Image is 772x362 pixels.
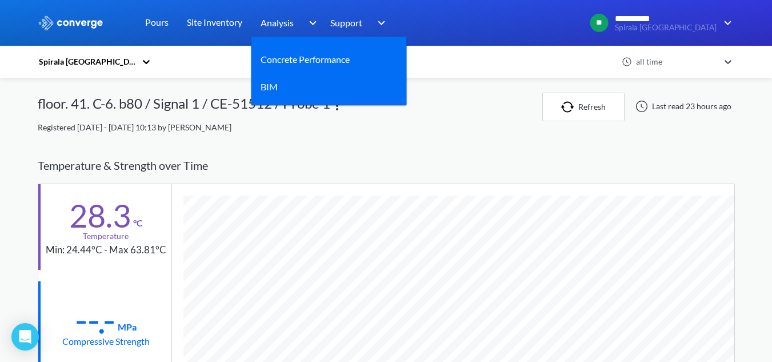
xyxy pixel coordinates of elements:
[11,323,39,351] div: Open Intercom Messenger
[261,15,294,30] span: Analysis
[561,101,578,113] img: icon-refresh.svg
[69,201,131,230] div: 28.3
[38,122,231,132] span: Registered [DATE] - [DATE] 10:13 by [PERSON_NAME]
[301,16,319,30] img: downArrow.svg
[75,305,115,334] div: --.-
[261,79,278,94] a: BIM
[38,55,136,68] div: Spirala [GEOGRAPHIC_DATA]
[38,148,735,184] div: Temperature & Strength over Time
[83,230,129,242] div: Temperature
[629,100,735,113] div: Last read 23 hours ago
[38,15,104,30] img: logo_ewhite.svg
[330,99,344,113] img: more.svg
[370,16,389,30] img: downArrow.svg
[717,16,735,30] img: downArrow.svg
[330,15,362,30] span: Support
[261,52,350,66] a: Concrete Performance
[62,334,150,348] div: Compressive Strength
[633,55,719,68] div: all time
[38,93,330,121] div: floor. 41. C-6. b80 / Signal 1 / CE-51512 / Probe 1
[46,242,166,258] div: Min: 24.44°C - Max 63.81°C
[542,93,625,121] button: Refresh
[622,57,632,67] img: icon-clock.svg
[615,23,717,32] span: Spirala [GEOGRAPHIC_DATA]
